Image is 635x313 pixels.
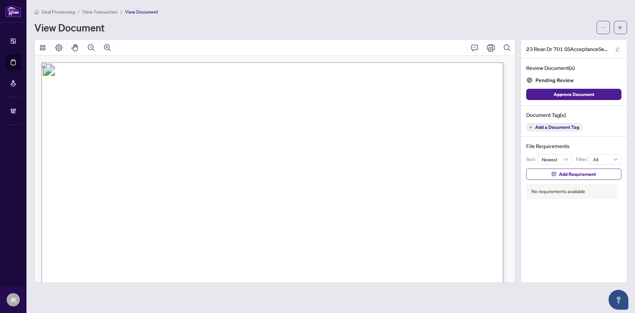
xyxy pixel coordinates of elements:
img: Document Status [526,77,533,83]
img: logo [5,5,21,17]
div: No requirements available [531,188,585,195]
span: View Document [125,9,158,15]
span: All [593,154,617,164]
button: Open asap [609,290,628,310]
span: Add Requirement [559,169,596,180]
span: Pending Review [535,76,574,85]
span: arrow-left [618,25,623,30]
span: View Transaction [82,9,118,15]
li: / [78,8,80,16]
span: plus [529,126,532,129]
h4: File Requirements [526,142,621,150]
span: Approve Document [554,89,594,100]
p: Sort: [526,156,538,163]
span: home [34,10,39,14]
h4: Document Tag(s) [526,111,621,119]
p: Filter: [576,156,589,163]
span: Add a Document Tag [535,125,579,130]
button: Approve Document [526,89,621,100]
button: Add Requirement [526,169,621,180]
span: ellipsis [601,25,606,30]
h4: Review Document(s) [526,64,621,72]
span: JK [10,295,17,304]
span: Deal Processing [42,9,75,15]
h1: View Document [34,22,105,33]
li: / [120,8,122,16]
span: 23 Rean Dr 701 SSAcceptanceSept13.pdf [526,45,609,53]
button: Add a Document Tag [526,123,582,131]
span: edit [615,47,620,52]
span: Newest [542,154,568,164]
